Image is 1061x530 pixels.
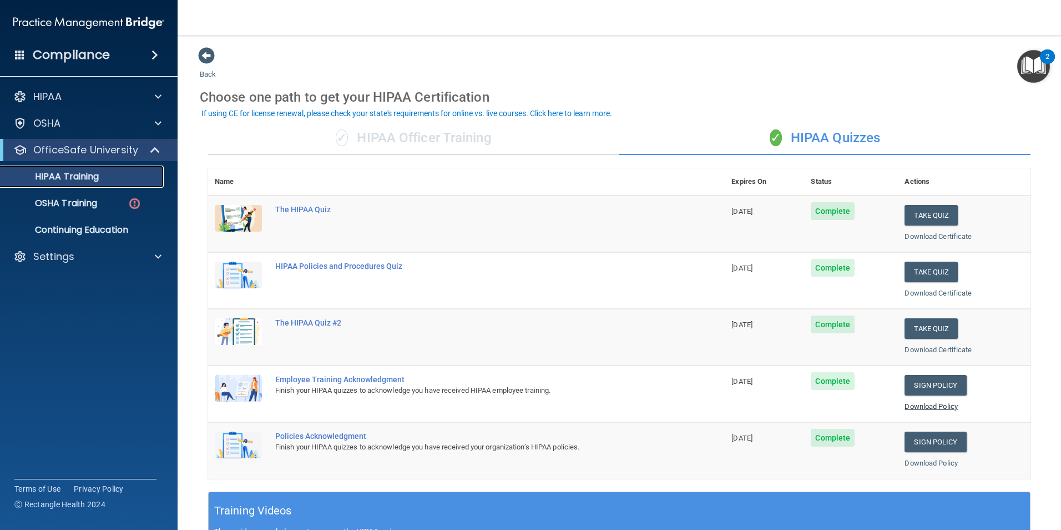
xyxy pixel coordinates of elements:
[275,262,669,271] div: HIPAA Policies and Procedures Quiz
[725,168,804,196] th: Expires On
[804,168,898,196] th: Status
[905,375,966,396] a: Sign Policy
[905,318,958,339] button: Take Quiz
[898,168,1030,196] th: Actions
[905,232,972,241] a: Download Certificate
[13,143,161,157] a: OfficeSafe University
[731,434,752,442] span: [DATE]
[13,117,161,130] a: OSHA
[200,81,1039,113] div: Choose one path to get your HIPAA Certification
[128,197,142,211] img: danger-circle.6113f641.png
[14,483,60,494] a: Terms of Use
[869,451,1048,496] iframe: Drift Widget Chat Controller
[811,429,855,447] span: Complete
[275,318,669,327] div: The HIPAA Quiz #2
[811,259,855,277] span: Complete
[905,346,972,354] a: Download Certificate
[33,90,62,103] p: HIPAA
[275,384,669,397] div: Finish your HIPAA quizzes to acknowledge you have received HIPAA employee training.
[811,316,855,333] span: Complete
[336,129,348,146] span: ✓
[201,109,612,117] div: If using CE for license renewal, please check your state's requirements for online vs. live cours...
[905,402,958,411] a: Download Policy
[905,432,966,452] a: Sign Policy
[7,171,99,182] p: HIPAA Training
[1017,50,1050,83] button: Open Resource Center, 2 new notifications
[7,198,97,209] p: OSHA Training
[214,501,292,521] h5: Training Videos
[275,375,669,384] div: Employee Training Acknowledgment
[200,108,614,119] button: If using CE for license renewal, please check your state's requirements for online vs. live cours...
[13,12,164,34] img: PMB logo
[275,205,669,214] div: The HIPAA Quiz
[200,57,216,78] a: Back
[13,250,161,263] a: Settings
[14,499,105,510] span: Ⓒ Rectangle Health 2024
[811,372,855,390] span: Complete
[13,90,161,103] a: HIPAA
[275,432,669,441] div: Policies Acknowledgment
[905,205,958,226] button: Take Quiz
[731,377,752,386] span: [DATE]
[275,441,669,454] div: Finish your HIPAA quizzes to acknowledge you have received your organization’s HIPAA policies.
[811,202,855,220] span: Complete
[905,289,972,297] a: Download Certificate
[208,168,269,196] th: Name
[74,483,124,494] a: Privacy Policy
[731,321,752,329] span: [DATE]
[619,122,1030,155] div: HIPAA Quizzes
[731,264,752,272] span: [DATE]
[33,47,110,63] h4: Compliance
[33,117,61,130] p: OSHA
[770,129,782,146] span: ✓
[33,250,74,263] p: Settings
[7,224,159,236] p: Continuing Education
[208,122,619,155] div: HIPAA Officer Training
[1045,57,1049,71] div: 2
[905,262,958,282] button: Take Quiz
[731,207,752,216] span: [DATE]
[33,143,138,157] p: OfficeSafe University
